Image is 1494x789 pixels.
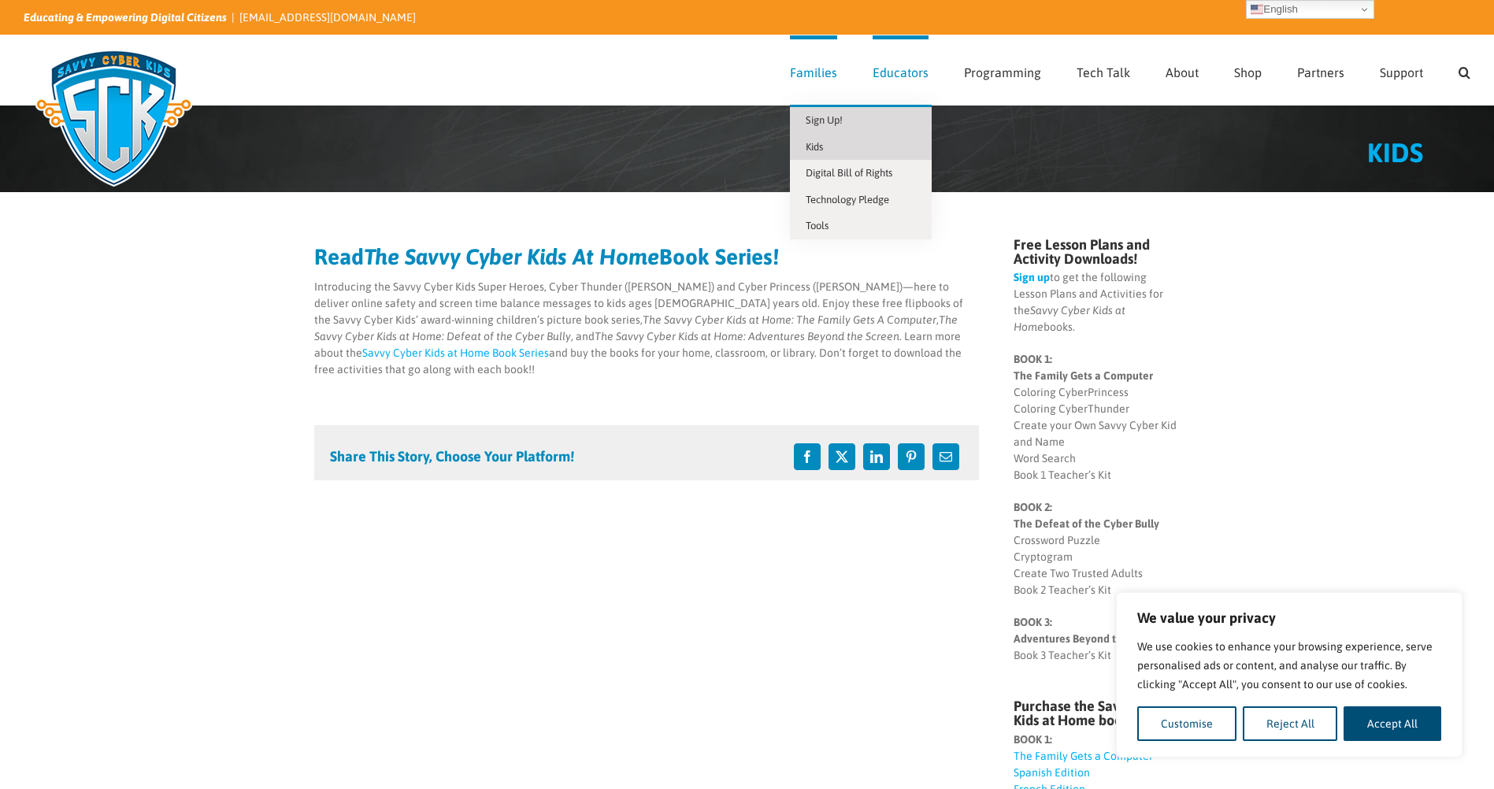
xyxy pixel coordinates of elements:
[873,35,929,105] a: Educators
[790,35,1470,105] nav: Main Menu
[239,11,416,24] a: [EMAIL_ADDRESS][DOMAIN_NAME]
[1014,733,1052,746] strong: BOOK 1:
[806,220,829,232] span: Tools
[790,107,932,134] a: Sign Up!
[1234,35,1262,105] a: Shop
[806,167,892,179] span: Digital Bill of Rights
[1166,35,1199,105] a: About
[806,114,843,126] span: Sign Up!
[1014,614,1180,664] p: Book 3 Teacher’s Kit
[1014,699,1180,728] h4: Purchase the Savvy Cyber Kids at Home books!
[1014,499,1180,598] p: Crossword Puzzle Cryptogram Create Two Trusted Adults Book 2 Teacher’s Kit
[24,39,204,197] img: Savvy Cyber Kids Logo
[1137,637,1441,694] p: We use cookies to enhance your browsing experience, serve personalised ads or content, and analys...
[314,313,958,343] em: The Savvy Cyber Kids at Home: Defeat of the Cyber Bully
[1014,351,1180,483] p: Coloring CyberPrincess Coloring CyberThunder Create your Own Savvy Cyber Kid and Name Word Search...
[1077,35,1130,105] a: Tech Talk
[595,330,899,343] em: The Savvy Cyber Kids at Home: Adventures Beyond the Screen
[873,66,929,79] span: Educators
[790,134,932,161] a: Kids
[790,439,825,474] a: Facebook
[1297,35,1344,105] a: Partners
[314,246,980,268] h2: Read Book Series!
[790,213,932,239] a: Tools
[806,194,889,206] span: Technology Pledge
[1077,66,1130,79] span: Tech Talk
[1459,35,1470,105] a: Search
[1137,706,1236,741] button: Customise
[1014,750,1153,762] a: The Family Gets a Computer
[1166,66,1199,79] span: About
[1367,137,1423,168] span: KIDS
[1014,269,1180,335] p: to get the following Lesson Plans and Activities for the books.
[1234,66,1262,79] span: Shop
[1014,238,1180,266] h4: Free Lesson Plans and Activity Downloads!
[806,141,823,153] span: Kids
[1014,353,1153,382] strong: BOOK 1: The Family Gets a Computer
[790,160,932,187] a: Digital Bill of Rights
[330,450,574,464] h4: Share This Story, Choose Your Platform!
[964,35,1041,105] a: Programming
[1380,66,1423,79] span: Support
[314,279,980,378] p: Introducing the Savvy Cyber Kids Super Heroes, Cyber Thunder ([PERSON_NAME]) and Cyber Princess (...
[894,439,929,474] a: Pinterest
[1014,766,1090,779] a: Spanish Edition
[859,439,894,474] a: LinkedIn
[1014,304,1125,333] em: Savvy Cyber Kids at Home
[1243,706,1338,741] button: Reject All
[24,11,227,24] i: Educating & Empowering Digital Citizens
[790,187,932,213] a: Technology Pledge
[929,439,963,474] a: Email
[964,66,1041,79] span: Programming
[643,313,936,326] em: The Savvy Cyber Kids at Home: The Family Gets A Computer
[1137,609,1441,628] p: We value your privacy
[1297,66,1344,79] span: Partners
[364,244,659,269] em: The Savvy Cyber Kids At Home
[1014,271,1050,283] a: Sign up
[825,439,859,474] a: X
[1251,3,1263,16] img: en
[1014,501,1159,530] strong: BOOK 2: The Defeat of the Cyber Bully
[790,35,837,105] a: Families
[1014,616,1165,645] strong: BOOK 3: Adventures Beyond the Screen
[362,346,549,359] a: Savvy Cyber Kids at Home Book Series
[1344,706,1441,741] button: Accept All
[1380,35,1423,105] a: Support
[790,66,837,79] span: Families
